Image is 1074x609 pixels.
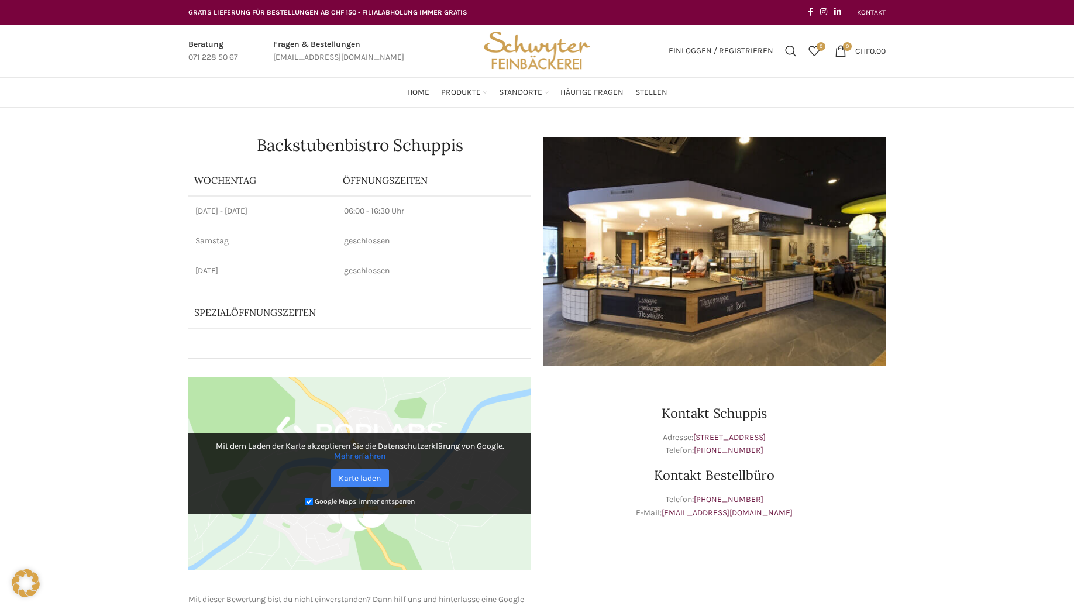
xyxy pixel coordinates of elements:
[188,377,531,570] img: Google Maps
[817,42,825,51] span: 0
[857,8,886,16] span: KONTAKT
[195,265,330,277] p: [DATE]
[305,498,313,505] input: Google Maps immer entsperren
[543,493,886,519] p: Telefon: E-Mail:
[344,205,524,217] p: 06:00 - 16:30 Uhr
[183,81,891,104] div: Main navigation
[343,174,525,187] p: ÖFFNUNGSZEITEN
[344,265,524,277] p: geschlossen
[855,46,886,56] bdi: 0.00
[407,81,429,104] a: Home
[693,432,766,442] a: [STREET_ADDRESS]
[560,81,624,104] a: Häufige Fragen
[188,137,531,153] h1: Backstubenbistro Schuppis
[803,39,826,63] div: Meine Wunschliste
[662,508,793,518] a: [EMAIL_ADDRESS][DOMAIN_NAME]
[480,25,594,77] img: Bäckerei Schwyter
[804,4,817,20] a: Facebook social link
[441,87,481,98] span: Produkte
[803,39,826,63] a: 0
[188,8,467,16] span: GRATIS LIEFERUNG FÜR BESTELLUNGEN AB CHF 150 - FILIALABHOLUNG IMMER GRATIS
[197,441,523,461] p: Mit dem Laden der Karte akzeptieren Sie die Datenschutzerklärung von Google.
[779,39,803,63] a: Suchen
[817,4,831,20] a: Instagram social link
[855,46,870,56] span: CHF
[480,45,594,55] a: Site logo
[194,306,469,319] p: Spezialöffnungszeiten
[315,497,415,505] small: Google Maps immer entsperren
[857,1,886,24] a: KONTAKT
[441,81,487,104] a: Produkte
[829,39,891,63] a: 0 CHF0.00
[195,235,330,247] p: Samstag
[499,81,549,104] a: Standorte
[843,42,852,51] span: 0
[195,205,330,217] p: [DATE] - [DATE]
[407,87,429,98] span: Home
[188,38,238,64] a: Infobox link
[635,87,667,98] span: Stellen
[334,451,385,461] a: Mehr erfahren
[851,1,891,24] div: Secondary navigation
[543,431,886,457] p: Adresse: Telefon:
[331,469,389,487] a: Karte laden
[499,87,542,98] span: Standorte
[831,4,845,20] a: Linkedin social link
[694,494,763,504] a: [PHONE_NUMBER]
[663,39,779,63] a: Einloggen / Registrieren
[543,469,886,481] h3: Kontakt Bestellbüro
[543,407,886,419] h3: Kontakt Schuppis
[694,445,763,455] a: [PHONE_NUMBER]
[635,81,667,104] a: Stellen
[560,87,624,98] span: Häufige Fragen
[344,235,524,247] p: geschlossen
[194,174,331,187] p: Wochentag
[669,47,773,55] span: Einloggen / Registrieren
[273,38,404,64] a: Infobox link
